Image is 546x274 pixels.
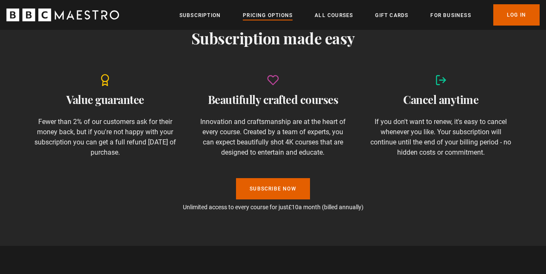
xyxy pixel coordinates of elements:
p: Fewer than 2% of our customers ask for their money back, but if you're not happy with your subscr... [32,117,178,158]
a: Subscribe Now [236,178,310,199]
a: For business [430,11,471,20]
a: Subscription [179,11,221,20]
span: £10 [288,204,299,211]
svg: BBC Maestro [6,9,119,21]
a: All Courses [315,11,353,20]
h2: Cancel anytime [368,93,514,107]
h2: Subscription made easy [32,29,514,47]
a: Pricing Options [243,11,293,20]
h2: Value guarantee [32,93,178,107]
p: Innovation and craftsmanship are at the heart of every course. Created by a team of experts, you ... [200,117,346,158]
a: Log In [493,4,540,26]
h2: Beautifully crafted courses [200,93,346,107]
a: Gift Cards [375,11,408,20]
p: Unlimited access to every course for just a month (billed annually) [32,203,514,212]
p: If you don't want to renew, it's easy to cancel whenever you like. Your subscription will continu... [368,117,514,158]
nav: Primary [179,4,540,26]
